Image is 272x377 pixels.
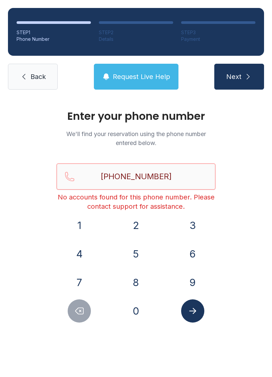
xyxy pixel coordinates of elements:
button: 2 [124,214,148,237]
button: 3 [181,214,204,237]
span: Next [226,72,241,81]
div: No accounts found for this phone number. Please contact support for assistance. [56,192,216,211]
p: We'll find your reservation using the phone number entered below. [56,129,216,147]
div: STEP 2 [99,29,173,36]
button: 7 [68,271,91,294]
div: STEP 1 [17,29,91,36]
button: 6 [181,242,204,265]
div: Payment [181,36,255,42]
span: Back [31,72,46,81]
div: Details [99,36,173,42]
div: Phone Number [17,36,91,42]
button: 4 [68,242,91,265]
input: Reservation phone number [56,163,216,190]
button: Delete number [68,299,91,323]
button: 1 [68,214,91,237]
button: Submit lookup form [181,299,204,323]
span: Request Live Help [113,72,170,81]
button: 8 [124,271,148,294]
button: 5 [124,242,148,265]
button: 9 [181,271,204,294]
button: 0 [124,299,148,323]
h1: Enter your phone number [56,111,216,121]
div: STEP 3 [181,29,255,36]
